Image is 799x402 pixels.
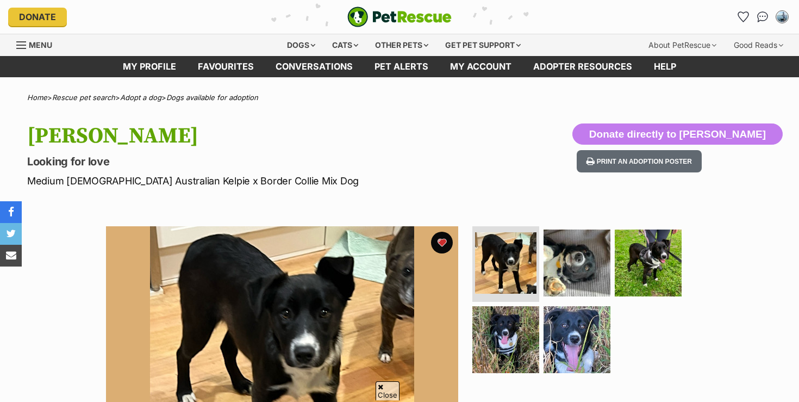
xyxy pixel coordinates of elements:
p: Medium [DEMOGRAPHIC_DATA] Australian Kelpie x Border Collie Mix Dog [27,174,487,188]
img: chat-41dd97257d64d25036548639549fe6c8038ab92f7586957e7f3b1b290dea8141.svg [757,11,769,22]
img: Photo of Jessie Rose [544,306,610,373]
div: Get pet support [438,34,528,56]
a: conversations [265,56,364,77]
a: Donate [8,8,67,26]
a: Home [27,93,47,102]
img: Photo of Jessie Rose [475,232,536,294]
ul: Account quick links [734,8,791,26]
button: favourite [431,232,453,253]
a: Pet alerts [364,56,439,77]
span: Close [376,381,399,400]
div: Dogs [279,34,323,56]
img: Photo of Jessie Rose [615,230,682,296]
button: Print an adoption poster [577,150,702,172]
a: PetRescue [347,7,452,27]
div: Cats [324,34,366,56]
a: My profile [112,56,187,77]
button: Donate directly to [PERSON_NAME] [572,123,783,145]
a: Conversations [754,8,771,26]
a: Adopt a dog [120,93,161,102]
a: Dogs available for adoption [166,93,258,102]
div: About PetRescue [641,34,724,56]
a: Adopter resources [522,56,643,77]
p: Looking for love [27,154,487,169]
button: My account [773,8,791,26]
h1: [PERSON_NAME] [27,123,487,149]
a: Menu [16,34,60,54]
a: Favourites [187,56,265,77]
a: Help [643,56,687,77]
span: Menu [29,40,52,50]
img: Photo of Jessie Rose [472,306,539,373]
img: logo-e224e6f780fb5917bec1dbf3a21bbac754714ae5b6737aabdf751b685950b380.svg [347,7,452,27]
div: Good Reads [726,34,791,56]
a: Favourites [734,8,752,26]
div: Other pets [367,34,436,56]
a: Rescue pet search [52,93,115,102]
a: My account [439,56,522,77]
img: Photo of Jessie Rose [544,230,610,296]
img: Tracee Hutchison profile pic [777,11,788,22]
